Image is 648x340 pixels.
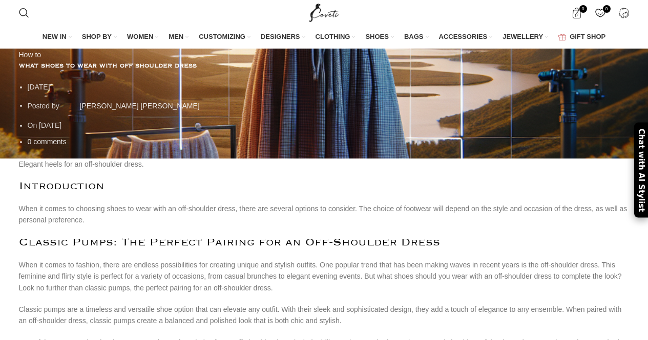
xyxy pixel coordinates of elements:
a: 0 [590,3,611,23]
a: 0 comments [28,138,67,146]
span: WOMEN [127,32,153,41]
h1: what shoes to wear with off shoulder dress [19,60,630,71]
h2: Introduction [19,180,630,193]
span: Posted by [28,101,59,109]
p: When it comes to choosing shoes to wear with an off-shoulder dress, there are several options to ... [19,203,630,226]
span: CUSTOMIZING [199,32,245,41]
span: MEN [169,32,183,41]
span: JEWELLERY [503,32,543,41]
p: Elegant heels for an off-shoulder dress. [19,158,630,170]
span: ACCESSORIES [439,32,488,41]
a: NEW IN [43,27,72,48]
a: GIFT SHOP [558,27,605,48]
span: NEW IN [43,32,67,41]
a: WOMEN [127,27,158,48]
div: My Wishlist [590,3,611,23]
a: JEWELLERY [503,27,548,48]
div: Main navigation [14,27,635,48]
a: Search [14,3,34,23]
a: CUSTOMIZING [199,27,250,48]
a: ACCESSORIES [439,27,493,48]
a: BAGS [404,27,429,48]
span: SHOES [365,32,389,41]
span: SHOP BY [82,32,112,41]
a: SHOES [365,27,394,48]
a: SHOP BY [82,27,117,48]
a: 0 [567,3,588,23]
a: [PERSON_NAME] [PERSON_NAME] [80,101,200,109]
p: Classic pumps are a timeless and versatile shoe option that can elevate any outfit. With their sl... [19,304,630,327]
a: Site logo [307,8,341,16]
a: How to [19,51,41,59]
span: 0 [28,138,32,146]
span: 0 [579,5,587,13]
span: CLOTHING [316,32,350,41]
img: GiftBag [558,34,566,40]
time: [DATE] [28,83,50,91]
li: On [DATE] [28,120,630,131]
p: When it comes to fashion, there are endless possibilities for creating unique and stylish outfits... [19,259,630,293]
span: 0 [603,5,611,13]
span: comments [33,138,67,146]
span: DESIGNERS [261,32,300,41]
a: CLOTHING [316,27,356,48]
img: author-avatar [61,98,78,115]
h2: Classic Pumps: The Perfect Pairing for an Off-Shoulder Dress [19,236,630,249]
a: DESIGNERS [261,27,305,48]
a: MEN [169,27,189,48]
span: GIFT SHOP [570,32,605,41]
span: BAGS [404,32,424,41]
